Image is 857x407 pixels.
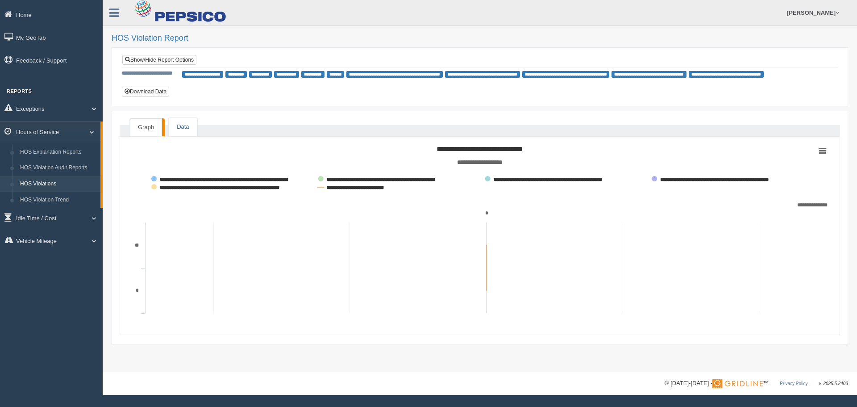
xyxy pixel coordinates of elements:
a: HOS Violations [16,176,100,192]
a: Graph [130,118,162,136]
a: HOS Violation Trend [16,192,100,208]
a: Privacy Policy [780,381,807,386]
a: HOS Explanation Reports [16,144,100,160]
span: v. 2025.5.2403 [819,381,848,386]
h2: HOS Violation Report [112,34,848,43]
a: HOS Violation Audit Reports [16,160,100,176]
a: Data [169,118,197,136]
div: © [DATE]-[DATE] - ™ [665,379,848,388]
button: Download Data [122,87,169,97]
a: Show/Hide Report Options [122,55,196,65]
img: Gridline [712,379,763,388]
